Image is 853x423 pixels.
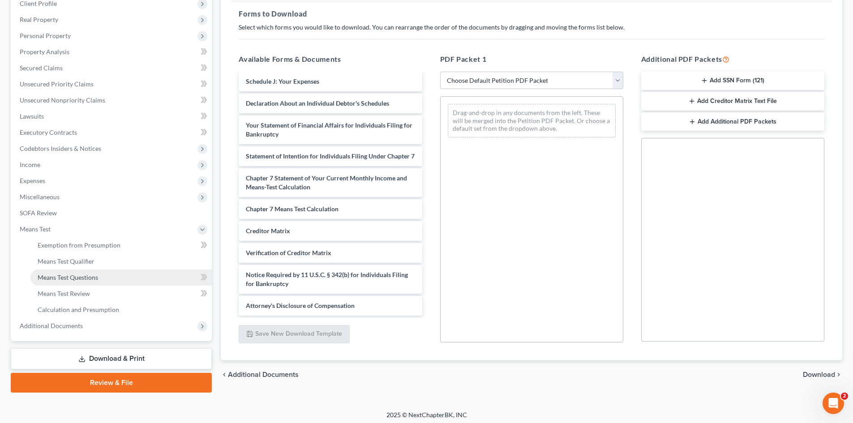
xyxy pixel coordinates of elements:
span: 2 [841,393,848,400]
span: Schedule J: Your Expenses [246,77,319,85]
span: Personal Property [20,32,71,39]
span: Statement of Intention for Individuals Filing Under Chapter 7 [246,152,415,160]
span: Property Analysis [20,48,69,56]
button: Add SSN Form (121) [641,72,824,90]
button: Add Additional PDF Packets [641,112,824,131]
a: Secured Claims [13,60,212,76]
span: Exemption from Presumption [38,241,120,249]
a: Means Test Qualifier [30,253,212,269]
button: Download chevron_right [803,371,842,378]
iframe: Intercom live chat [823,393,844,414]
h5: Available Forms & Documents [239,54,422,64]
span: Download [803,371,835,378]
h5: Additional PDF Packets [641,54,824,64]
span: Means Test Review [38,290,90,297]
a: Unsecured Priority Claims [13,76,212,92]
span: Calculation and Presumption [38,306,119,313]
span: Attorney's Disclosure of Compensation [246,302,355,309]
h5: Forms to Download [239,9,824,19]
i: chevron_left [221,371,228,378]
span: Codebtors Insiders & Notices [20,145,101,152]
span: Chapter 7 Means Test Calculation [246,205,339,213]
a: Executory Contracts [13,124,212,141]
a: SOFA Review [13,205,212,221]
span: Means Test Questions [38,273,98,281]
p: Select which forms you would like to download. You can rearrange the order of the documents by dr... [239,23,824,32]
span: Additional Documents [20,322,83,329]
a: Download & Print [11,348,212,369]
span: Chapter 7 Statement of Your Current Monthly Income and Means-Test Calculation [246,174,407,191]
a: Lawsuits [13,108,212,124]
span: Lawsuits [20,112,44,120]
span: Means Test [20,225,51,233]
span: Verification of Creditor Matrix [246,249,331,256]
span: Income [20,161,40,168]
i: chevron_right [835,371,842,378]
span: Unsecured Priority Claims [20,80,94,88]
a: Means Test Questions [30,269,212,286]
span: Secured Claims [20,64,63,72]
span: Unsecured Nonpriority Claims [20,96,105,104]
span: Expenses [20,177,45,184]
button: Save New Download Template [239,325,350,344]
a: chevron_left Additional Documents [221,371,299,378]
span: Creditor Matrix [246,227,290,235]
span: Real Property [20,16,58,23]
h5: PDF Packet 1 [440,54,623,64]
span: Executory Contracts [20,128,77,136]
span: Notice Required by 11 U.S.C. § 342(b) for Individuals Filing for Bankruptcy [246,271,408,287]
a: Property Analysis [13,44,212,60]
a: Unsecured Nonpriority Claims [13,92,212,108]
span: Means Test Qualifier [38,257,94,265]
a: Calculation and Presumption [30,302,212,318]
span: SOFA Review [20,209,57,217]
span: Miscellaneous [20,193,60,201]
div: Drag-and-drop in any documents from the left. These will be merged into the Petition PDF Packet. ... [448,104,616,137]
span: Declaration About an Individual Debtor's Schedules [246,99,389,107]
a: Review & File [11,373,212,393]
a: Means Test Review [30,286,212,302]
button: Add Creditor Matrix Text File [641,92,824,111]
a: Exemption from Presumption [30,237,212,253]
span: Additional Documents [228,371,299,378]
span: Your Statement of Financial Affairs for Individuals Filing for Bankruptcy [246,121,412,138]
